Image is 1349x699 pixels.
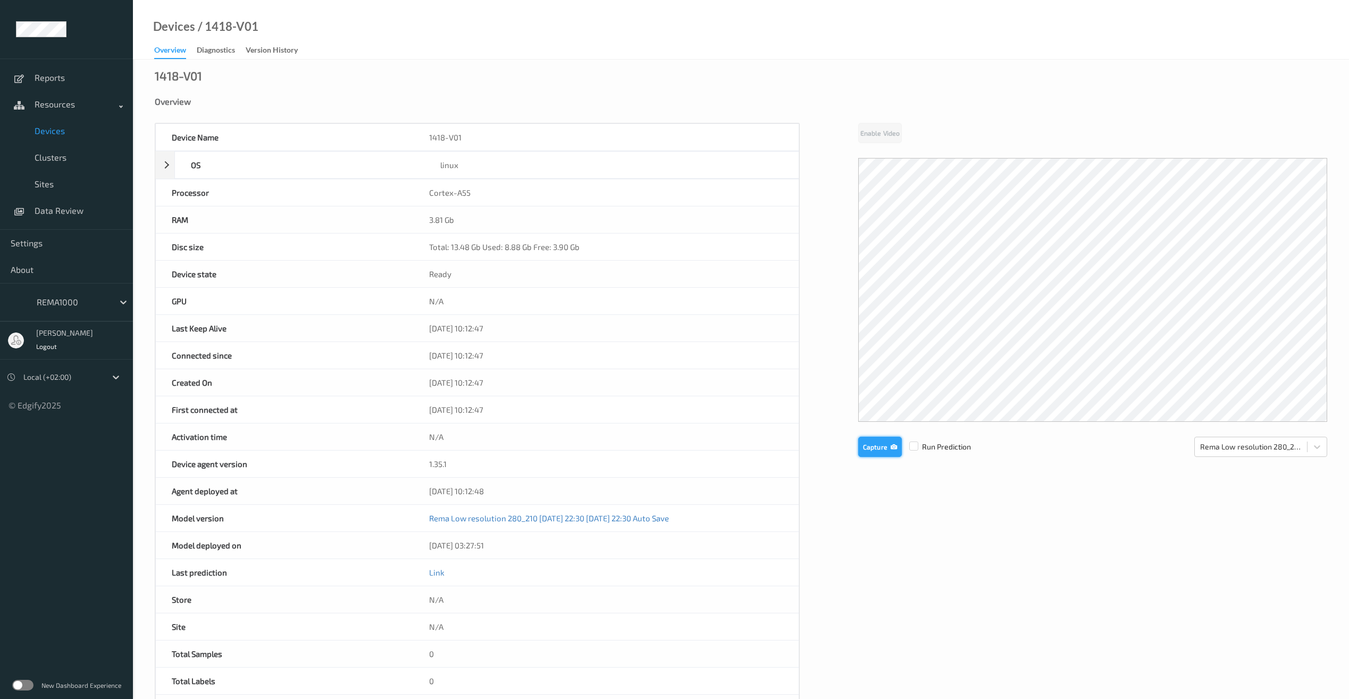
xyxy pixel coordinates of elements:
div: OS [175,152,424,178]
div: RAM [156,206,413,233]
a: Overview [154,43,197,59]
span: Run Prediction [902,442,971,452]
div: [DATE] 10:12:48 [413,478,799,504]
div: Total Labels [156,668,413,694]
div: Overview [154,45,186,59]
div: Overview [155,96,1327,107]
div: Created On [156,369,413,396]
div: [DATE] 10:12:47 [413,369,799,396]
div: Connected since [156,342,413,369]
div: Model deployed on [156,532,413,559]
button: Capture [858,437,902,457]
div: Disc size [156,234,413,260]
div: 3.81 Gb [413,206,799,233]
div: N/A [413,288,799,314]
div: N/A [413,423,799,450]
button: Enable Video [858,123,902,143]
div: Model version [156,505,413,531]
a: Devices [153,21,195,32]
div: Agent deployed at [156,478,413,504]
div: Cortex-A55 [413,179,799,206]
div: Last prediction [156,559,413,586]
div: Store [156,586,413,613]
div: GPU [156,288,413,314]
div: [DATE] 10:12:47 [413,315,799,342]
div: Device state [156,261,413,287]
div: / 1418-V01 [195,21,258,32]
div: Activation time [156,423,413,450]
div: Diagnostics [197,45,235,58]
div: Site [156,613,413,640]
div: Version History [246,45,298,58]
div: Last Keep Alive [156,315,413,342]
div: Device agent version [156,451,413,477]
div: 1.35.1 [413,451,799,477]
div: First connected at [156,396,413,423]
div: 0 [413,668,799,694]
a: Rema Low resolution 280_210 [DATE] 22:30 [DATE] 22:30 Auto Save [429,513,669,523]
div: linux [424,152,799,178]
div: 0 [413,640,799,667]
div: [DATE] 10:12:47 [413,342,799,369]
div: 1418-V01 [155,70,202,81]
a: Version History [246,43,308,58]
div: [DATE] 03:27:51 [413,532,799,559]
div: 1418-V01 [413,124,799,151]
div: [DATE] 10:12:47 [413,396,799,423]
div: N/A [413,613,799,640]
div: N/A [413,586,799,613]
div: Total: 13.48 Gb Used: 8.88 Gb Free: 3.90 Gb [413,234,799,260]
a: Link [429,568,445,577]
a: Diagnostics [197,43,246,58]
div: Total Samples [156,640,413,667]
div: Processor [156,179,413,206]
div: Ready [413,261,799,287]
div: OSlinux [155,151,799,179]
div: Device Name [156,124,413,151]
